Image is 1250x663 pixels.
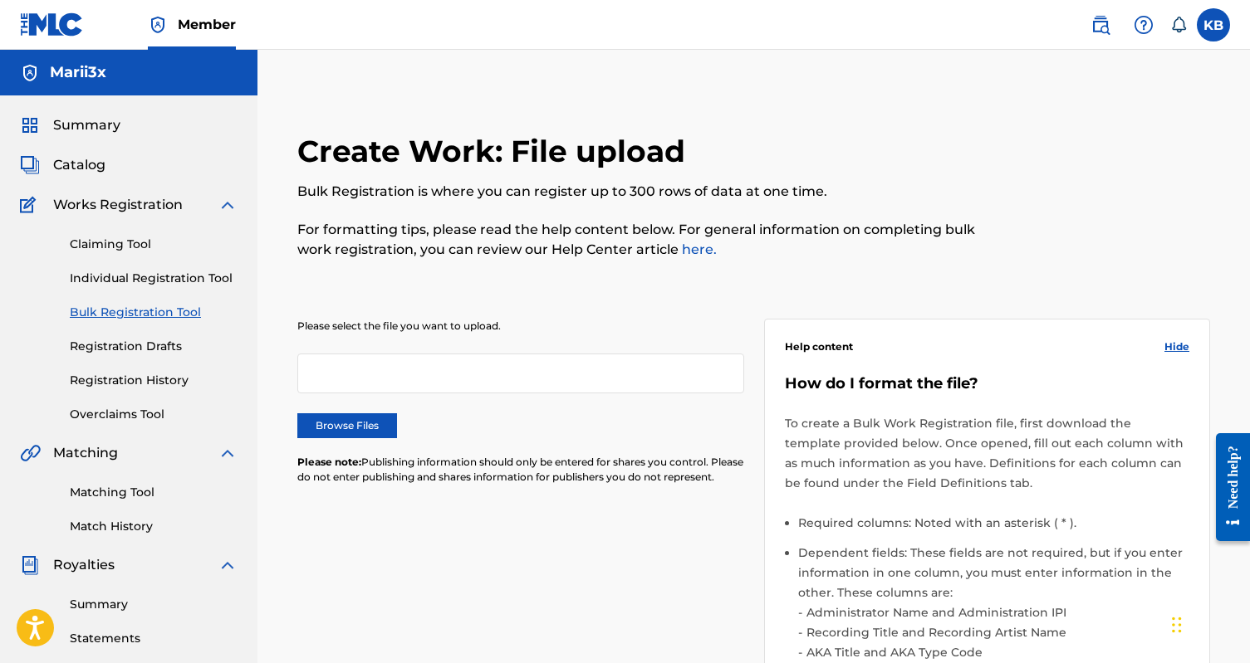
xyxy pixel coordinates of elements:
[297,456,361,468] span: Please note:
[297,319,744,334] p: Please select the file you want to upload.
[297,455,744,485] p: Publishing information should only be entered for shares you control. Please do not enter publish...
[1084,8,1117,41] a: Public Search
[802,642,1190,662] li: AKA Title and AKA Type Code
[70,596,238,613] a: Summary
[70,338,238,355] a: Registration Drafts
[20,195,42,215] img: Works Registration
[53,155,105,175] span: Catalog
[70,484,238,501] a: Matching Tool
[20,555,40,575] img: Royalties
[785,413,1190,493] p: To create a Bulk Work Registration file, first download the template provided below. Once opened,...
[20,12,84,37] img: MLC Logo
[53,195,183,215] span: Works Registration
[785,374,1190,393] h5: How do I format the file?
[679,241,717,257] a: here.
[20,63,40,83] img: Accounts
[53,443,118,463] span: Matching
[1167,583,1250,663] iframe: Chat Widget
[1164,339,1189,354] span: Hide
[1170,17,1187,33] div: Notifications
[148,15,168,35] img: Top Rightsholder
[20,115,40,135] img: Summary
[70,630,238,647] a: Statements
[218,555,238,575] img: expand
[70,372,238,389] a: Registration History
[218,195,238,215] img: expand
[53,115,120,135] span: Summary
[20,155,40,175] img: Catalog
[785,339,853,354] span: Help content
[53,555,115,575] span: Royalties
[297,133,694,170] h2: Create Work: File upload
[1172,600,1182,650] div: Drag
[70,304,238,321] a: Bulk Registration Tool
[1203,417,1250,558] iframe: Resource Center
[798,513,1190,543] li: Required columns: Noted with an asterisk ( * ).
[70,518,238,535] a: Match History
[1127,8,1160,41] div: Help
[297,413,397,438] label: Browse Files
[50,63,106,82] h5: Marii3x
[802,602,1190,622] li: Administrator Name and Administration IPI
[70,270,238,287] a: Individual Registration Tool
[218,443,238,463] img: expand
[297,182,1000,202] p: Bulk Registration is where you can register up to 300 rows of data at one time.
[1134,15,1154,35] img: help
[70,406,238,423] a: Overclaims Tool
[70,236,238,253] a: Claiming Tool
[1091,15,1110,35] img: search
[20,115,120,135] a: SummarySummary
[178,15,236,34] span: Member
[20,443,41,463] img: Matching
[802,622,1190,642] li: Recording Title and Recording Artist Name
[297,220,1000,260] p: For formatting tips, please read the help content below. For general information on completing bu...
[20,155,105,175] a: CatalogCatalog
[1197,8,1230,41] div: User Menu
